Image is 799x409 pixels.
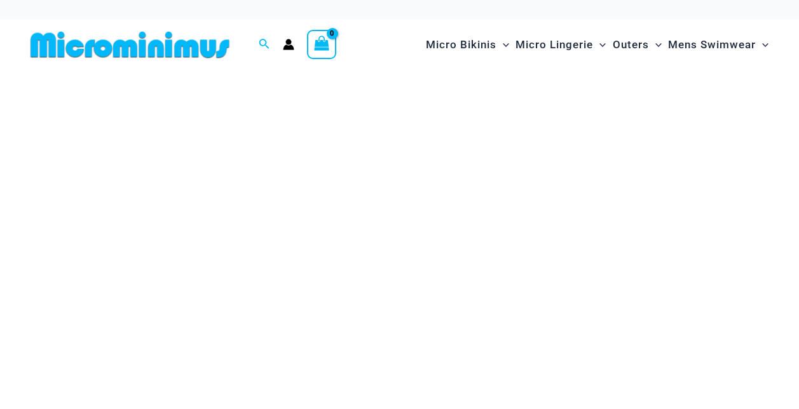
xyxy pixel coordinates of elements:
[516,38,593,51] font: Micro Lingerie
[423,25,512,64] a: Micro BikinisMenu ToggleMenu Toggle
[593,29,606,61] span: Menu Toggle
[283,39,294,50] a: Account icon link
[25,30,235,59] img: MM SHOP LOGO FLAT
[665,25,772,64] a: Mens SwimwearMenu ToggleMenu Toggle
[426,38,496,51] font: Micro Bikinis
[307,30,336,59] a: View Shopping Cart, empty
[259,37,270,53] a: Search icon link
[649,29,662,61] span: Menu Toggle
[613,38,649,51] font: Outers
[496,29,509,61] span: Menu Toggle
[421,23,774,66] nav: Site Navigation
[610,25,665,64] a: OutersMenu ToggleMenu Toggle
[668,38,756,51] font: Mens Swimwear
[756,29,768,61] span: Menu Toggle
[512,25,609,64] a: Micro LingerieMenu ToggleMenu Toggle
